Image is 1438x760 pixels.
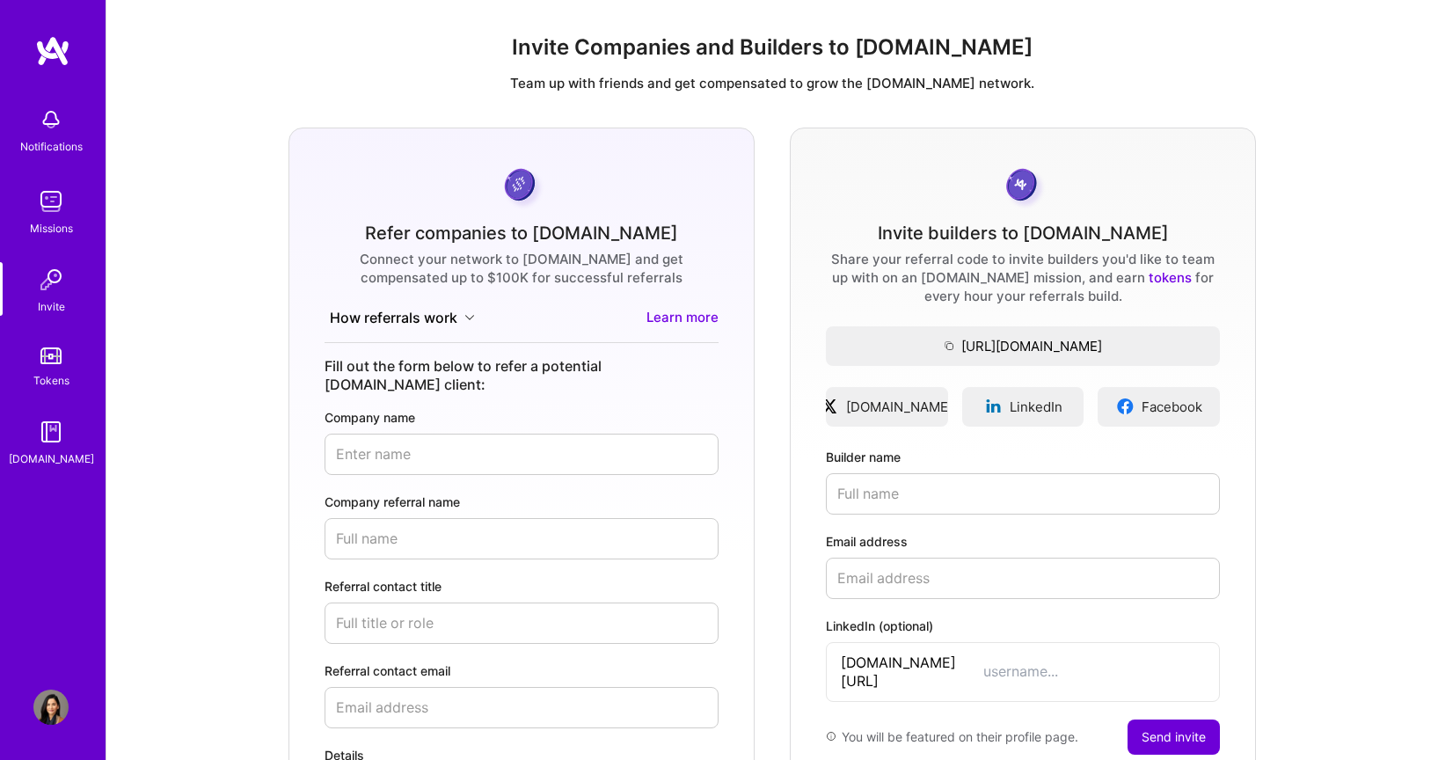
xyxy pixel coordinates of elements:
img: linkedinLogo [984,398,1003,415]
img: Invite [33,262,69,297]
label: Referral contact email [325,661,719,680]
img: teamwork [33,184,69,219]
input: Full name [826,473,1220,515]
div: Notifications [20,137,83,156]
span: [URL][DOMAIN_NAME] [826,337,1220,355]
div: Connect your network to [DOMAIN_NAME] and get compensated up to $100K for successful referrals [325,250,719,287]
input: Email address [826,558,1220,599]
div: Refer companies to [DOMAIN_NAME] [365,224,678,243]
a: [DOMAIN_NAME] [826,387,948,427]
label: Company referral name [325,493,719,511]
img: purpleCoin [499,164,544,210]
h1: Invite Companies and Builders to [DOMAIN_NAME] [120,35,1424,61]
img: bell [33,102,69,137]
img: grayCoin [1000,164,1047,210]
input: Email address [325,687,719,728]
button: [URL][DOMAIN_NAME] [826,326,1220,366]
span: [DOMAIN_NAME] [846,398,953,416]
div: Missions [30,219,73,237]
p: Team up with friends and get compensated to grow the [DOMAIN_NAME] network. [120,74,1424,92]
label: LinkedIn (optional) [826,617,1220,635]
a: tokens [1149,269,1192,286]
input: Full title or role [325,603,719,644]
div: Invite [38,297,65,316]
a: LinkedIn [962,387,1084,427]
img: xLogo [821,398,839,415]
label: Email address [826,532,1220,551]
div: Share your referral code to invite builders you'd like to team up with on an [DOMAIN_NAME] missio... [826,250,1220,305]
div: Tokens [33,371,69,390]
input: username... [983,662,1205,681]
img: tokens [40,347,62,364]
a: Learn more [646,308,719,328]
span: LinkedIn [1010,398,1062,416]
label: Builder name [826,448,1220,466]
button: How referrals work [325,308,480,328]
img: User Avatar [33,690,69,725]
div: Invite builders to [DOMAIN_NAME] [878,224,1169,243]
div: Fill out the form below to refer a potential [DOMAIN_NAME] client: [325,357,719,394]
img: guide book [33,414,69,449]
div: [DOMAIN_NAME] [9,449,94,468]
a: Facebook [1098,387,1220,427]
img: logo [35,35,70,67]
label: Company name [325,408,719,427]
img: facebookLogo [1116,398,1135,415]
input: Enter name [325,434,719,475]
button: Send invite [1128,720,1220,755]
div: You will be featured on their profile page. [826,720,1078,755]
label: Referral contact title [325,577,719,596]
a: User Avatar [29,690,73,725]
span: [DOMAIN_NAME][URL] [841,654,983,691]
input: Full name [325,518,719,559]
span: Facebook [1142,398,1202,416]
